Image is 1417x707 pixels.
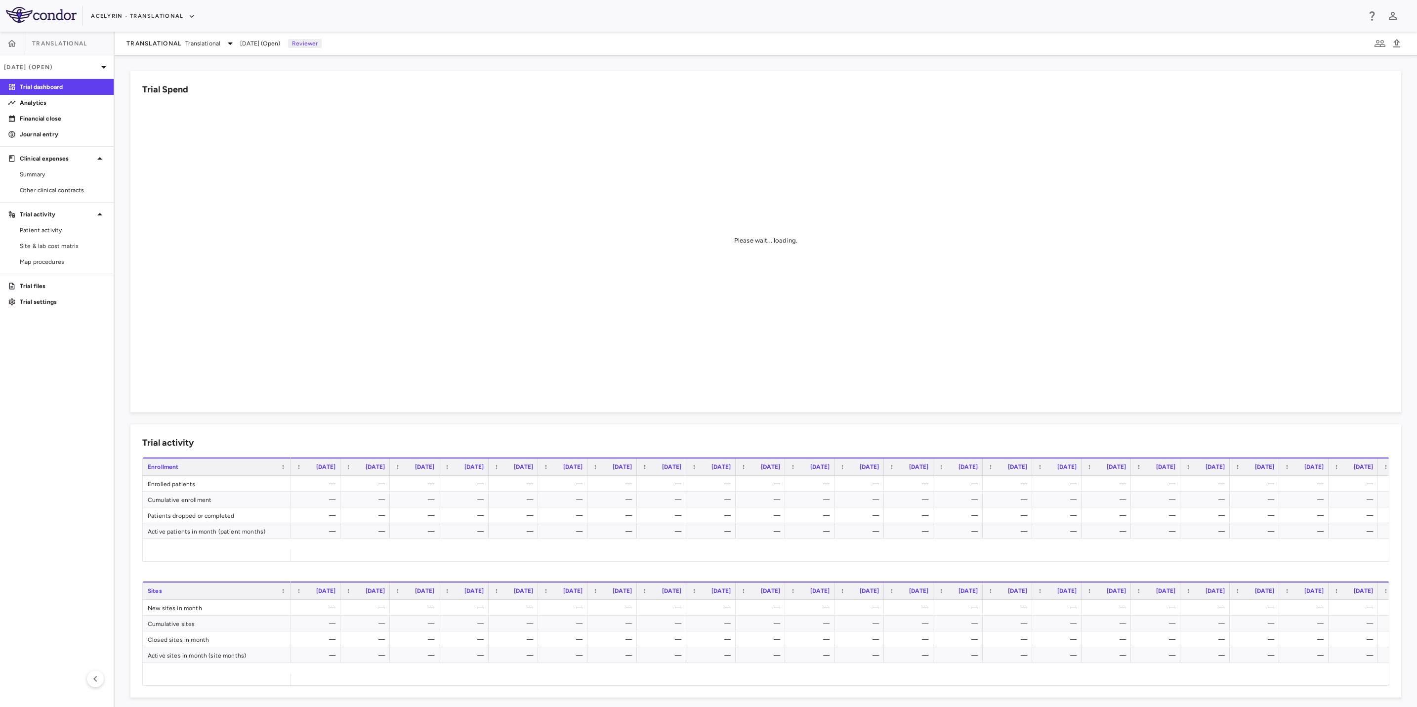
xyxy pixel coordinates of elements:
[1156,463,1175,470] span: [DATE]
[596,492,632,507] div: —
[1156,587,1175,594] span: [DATE]
[415,587,434,594] span: [DATE]
[1189,600,1225,616] div: —
[1288,600,1324,616] div: —
[992,476,1027,492] div: —
[1090,476,1126,492] div: —
[646,523,681,539] div: —
[1337,600,1373,616] div: —
[464,463,484,470] span: [DATE]
[148,463,179,470] span: Enrollment
[893,600,928,616] div: —
[1041,631,1077,647] div: —
[1041,647,1077,663] div: —
[695,647,731,663] div: —
[1090,616,1126,631] div: —
[992,600,1027,616] div: —
[761,587,780,594] span: [DATE]
[563,463,583,470] span: [DATE]
[761,463,780,470] span: [DATE]
[547,476,583,492] div: —
[1255,587,1274,594] span: [DATE]
[794,523,830,539] div: —
[1189,631,1225,647] div: —
[893,523,928,539] div: —
[695,631,731,647] div: —
[843,492,879,507] div: —
[143,647,291,663] div: Active sites in month (site months)
[1090,492,1126,507] div: —
[547,631,583,647] div: —
[1354,463,1373,470] span: [DATE]
[1239,507,1274,523] div: —
[1041,476,1077,492] div: —
[1140,600,1175,616] div: —
[300,600,335,616] div: —
[498,476,533,492] div: —
[498,616,533,631] div: —
[646,507,681,523] div: —
[20,98,106,107] p: Analytics
[992,523,1027,539] div: —
[349,600,385,616] div: —
[448,616,484,631] div: —
[20,114,106,123] p: Financial close
[498,631,533,647] div: —
[366,587,385,594] span: [DATE]
[143,476,291,491] div: Enrolled patients
[126,40,181,47] span: Translational
[547,616,583,631] div: —
[1090,507,1126,523] div: —
[711,587,731,594] span: [DATE]
[143,523,291,539] div: Active patients in month (patient months)
[596,616,632,631] div: —
[399,600,434,616] div: —
[1041,507,1077,523] div: —
[1107,463,1126,470] span: [DATE]
[810,587,830,594] span: [DATE]
[909,587,928,594] span: [DATE]
[366,463,385,470] span: [DATE]
[662,587,681,594] span: [DATE]
[498,523,533,539] div: —
[349,616,385,631] div: —
[300,523,335,539] div: —
[1041,523,1077,539] div: —
[300,616,335,631] div: —
[4,63,98,72] p: [DATE] (Open)
[942,523,978,539] div: —
[1189,616,1225,631] div: —
[20,282,106,291] p: Trial files
[734,236,797,245] div: Please wait... loading.
[711,463,731,470] span: [DATE]
[6,7,77,23] img: logo-full-SnFGN8VE.png
[20,186,106,195] span: Other clinical contracts
[448,631,484,647] div: —
[349,631,385,647] div: —
[20,83,106,91] p: Trial dashboard
[349,507,385,523] div: —
[1337,492,1373,507] div: —
[448,600,484,616] div: —
[992,616,1027,631] div: —
[596,476,632,492] div: —
[448,507,484,523] div: —
[20,210,94,219] p: Trial activity
[143,507,291,523] div: Patients dropped or completed
[1239,492,1274,507] div: —
[1337,523,1373,539] div: —
[596,631,632,647] div: —
[1239,523,1274,539] div: —
[893,476,928,492] div: —
[843,647,879,663] div: —
[646,600,681,616] div: —
[942,600,978,616] div: —
[942,507,978,523] div: —
[20,226,106,235] span: Patient activity
[695,600,731,616] div: —
[20,242,106,250] span: Site & lab cost matrix
[316,463,335,470] span: [DATE]
[843,600,879,616] div: —
[399,631,434,647] div: —
[794,631,830,647] div: —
